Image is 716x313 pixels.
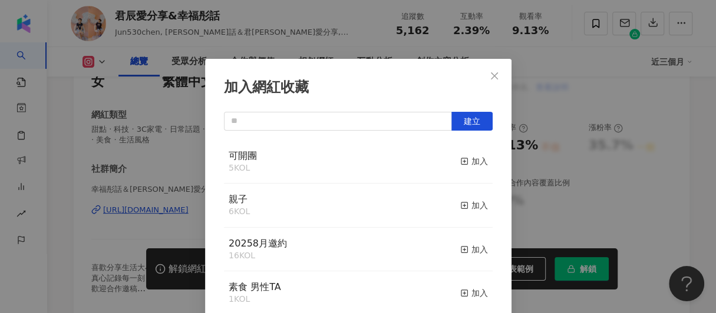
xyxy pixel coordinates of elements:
[460,199,488,212] div: 加入
[229,281,281,292] span: 素食 男性TA
[229,238,287,249] span: 20258月邀約
[229,294,281,305] div: 1 KOL
[460,287,488,299] div: 加入
[460,155,488,168] div: 加入
[229,194,248,205] span: 親子
[229,206,250,218] div: 6 KOL
[224,78,493,98] div: 加入網紅收藏
[483,64,506,88] button: Close
[490,71,499,81] span: close
[229,162,257,174] div: 5 KOL
[229,250,287,262] div: 16 KOL
[229,195,248,204] a: 親子
[451,112,493,131] button: 建立
[229,150,257,161] span: 可開團
[460,237,488,262] button: 加入
[460,281,488,305] button: 加入
[464,116,480,126] span: 建立
[229,151,257,161] a: 可開團
[460,149,488,174] button: 加入
[229,239,287,248] a: 20258月邀約
[460,193,488,218] button: 加入
[229,282,281,292] a: 素食 男性TA
[460,243,488,256] div: 加入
